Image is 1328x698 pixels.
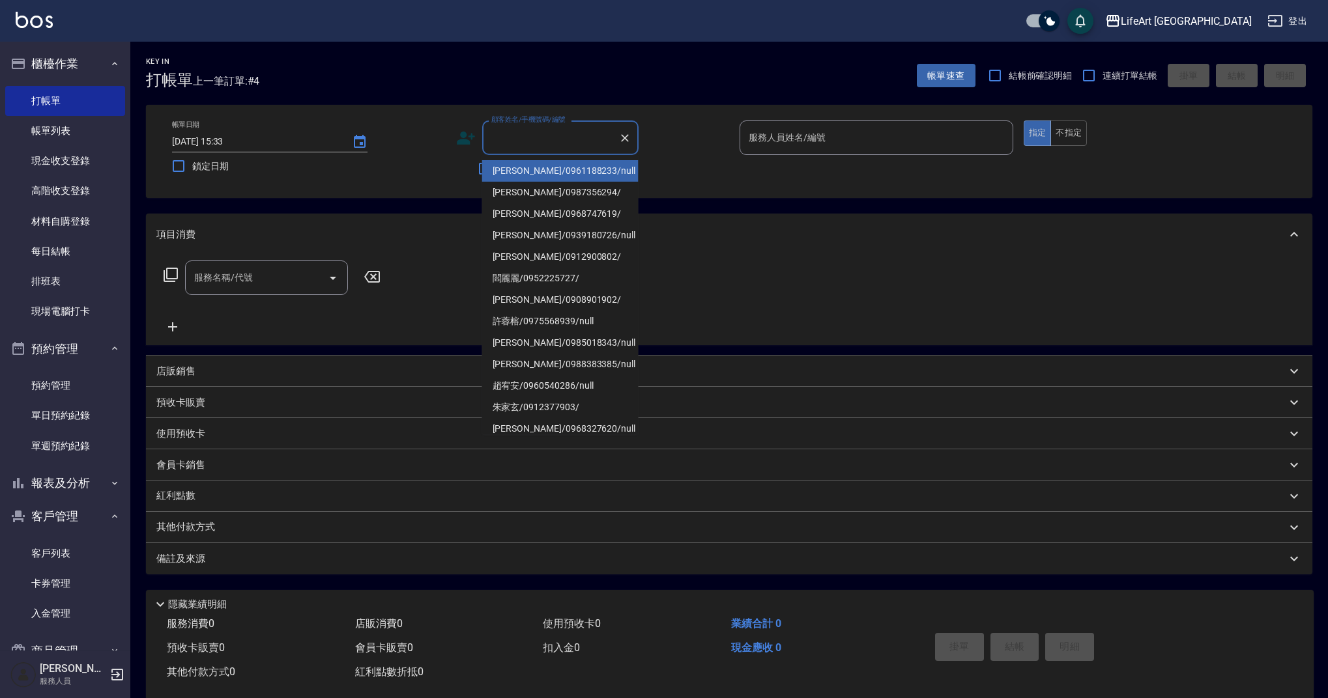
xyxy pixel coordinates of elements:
[482,289,639,311] li: [PERSON_NAME]/0908901902/
[1262,9,1312,33] button: 登出
[1067,8,1093,34] button: save
[146,71,193,89] h3: 打帳單
[5,598,125,628] a: 入金管理
[146,512,1312,543] div: 其他付款方式
[5,466,125,500] button: 報表及分析
[16,12,53,28] img: Logo
[5,332,125,366] button: 預約管理
[5,431,125,461] a: 單週預約紀錄
[482,311,639,332] li: 許蓉榕/0975568939/null
[5,400,125,430] a: 單日預約紀錄
[482,225,639,246] li: [PERSON_NAME]/0939180726/null
[917,64,975,88] button: 帳單速查
[491,115,566,124] label: 顧客姓名/手機號碼/編號
[482,418,639,440] li: [PERSON_NAME]/0968327620/null
[1009,69,1073,83] span: 結帳前確認明細
[146,387,1312,418] div: 預收卡販賣
[482,397,639,418] li: 朱家玄/0912377903/
[5,634,125,668] button: 商品管理
[482,354,639,375] li: [PERSON_NAME]/0988383385/null
[167,617,214,630] span: 服務消費 0
[5,568,125,598] a: 卡券管理
[5,538,125,568] a: 客戶列表
[156,427,205,441] p: 使用預收卡
[156,228,195,242] p: 項目消費
[482,332,639,354] li: [PERSON_NAME]/0985018343/null
[543,617,601,630] span: 使用預收卡 0
[5,206,125,236] a: 材料自購登錄
[40,675,106,687] p: 服務人員
[156,458,205,472] p: 會員卡銷售
[5,296,125,326] a: 現場電腦打卡
[146,481,1312,512] div: 紅利點數
[1100,8,1257,35] button: LifeArt [GEOGRAPHIC_DATA]
[167,641,225,654] span: 預收卡販賣 0
[5,86,125,116] a: 打帳單
[1050,120,1087,146] button: 不指定
[156,489,202,503] p: 紅利點數
[5,370,125,400] a: 預約管理
[156,552,205,566] p: 備註及來源
[543,641,580,654] span: 扣入金 0
[616,129,634,147] button: Clear
[731,641,781,654] span: 現金應收 0
[5,499,125,533] button: 客戶管理
[5,116,125,146] a: 帳單列表
[1024,120,1052,146] button: 指定
[482,268,639,289] li: 閻麗麗/0952225727/
[146,449,1312,481] div: 會員卡銷售
[40,662,106,675] h5: [PERSON_NAME]
[146,57,193,66] h2: Key In
[5,236,125,266] a: 每日結帳
[344,126,375,158] button: Choose date, selected date is 2025-08-13
[355,641,413,654] span: 會員卡販賣 0
[482,203,639,225] li: [PERSON_NAME]/0968747619/
[146,356,1312,387] div: 店販銷售
[193,73,260,89] span: 上一筆訂單:#4
[10,662,36,688] img: Person
[146,214,1312,255] div: 項目消費
[731,617,781,630] span: 業績合計 0
[5,47,125,81] button: 櫃檯作業
[172,131,339,152] input: YYYY/MM/DD hh:mm
[146,543,1312,574] div: 備註及來源
[156,365,195,378] p: 店販銷售
[1121,13,1252,29] div: LifeArt [GEOGRAPHIC_DATA]
[355,665,424,678] span: 紅利點數折抵 0
[1103,69,1157,83] span: 連續打單結帳
[5,266,125,296] a: 排班表
[146,418,1312,449] div: 使用預收卡
[168,598,227,611] p: 隱藏業績明細
[355,617,403,630] span: 店販消費 0
[156,520,222,535] p: 其他付款方式
[323,268,343,288] button: Open
[5,146,125,176] a: 現金收支登錄
[482,160,639,182] li: [PERSON_NAME]/0961188233/null
[482,375,639,397] li: 趙宥安/0960540286/null
[156,396,205,410] p: 預收卡販賣
[192,160,229,173] span: 鎖定日期
[172,120,199,130] label: 帳單日期
[482,182,639,203] li: [PERSON_NAME]/0987356294/
[167,665,235,678] span: 其他付款方式 0
[482,246,639,268] li: [PERSON_NAME]/0912900802/
[5,176,125,206] a: 高階收支登錄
